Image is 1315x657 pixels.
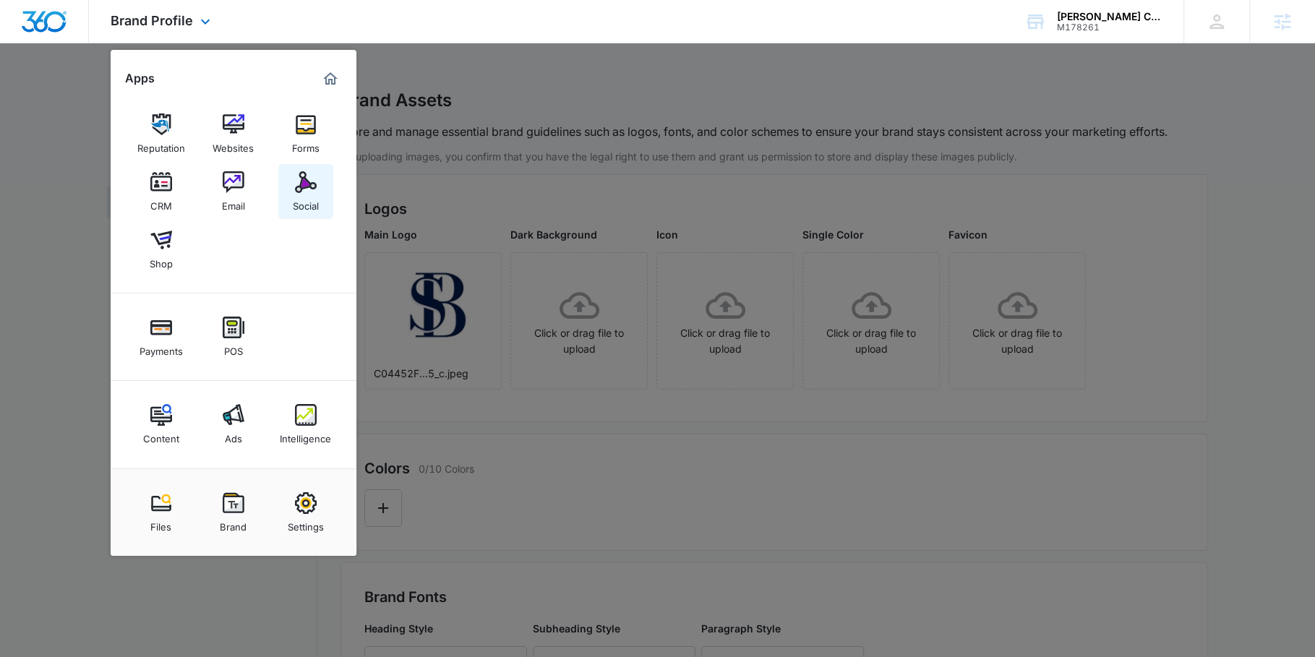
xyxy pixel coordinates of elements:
[39,84,51,95] img: tab_domain_overview_orange.svg
[206,164,261,219] a: Email
[160,85,244,95] div: Keywords by Traffic
[150,514,171,533] div: Files
[125,72,155,85] h2: Apps
[150,251,173,270] div: Shop
[280,426,331,445] div: Intelligence
[134,106,189,161] a: Reputation
[224,338,243,357] div: POS
[206,106,261,161] a: Websites
[206,309,261,364] a: POS
[40,23,71,35] div: v 4.0.25
[278,106,333,161] a: Forms
[111,13,193,28] span: Brand Profile
[293,193,319,212] div: Social
[134,485,189,540] a: Files
[134,164,189,219] a: CRM
[23,23,35,35] img: logo_orange.svg
[288,514,324,533] div: Settings
[55,85,129,95] div: Domain Overview
[292,135,320,154] div: Forms
[278,485,333,540] a: Settings
[134,222,189,277] a: Shop
[23,38,35,49] img: website_grey.svg
[137,135,185,154] div: Reputation
[140,338,183,357] div: Payments
[206,485,261,540] a: Brand
[143,426,179,445] div: Content
[278,397,333,452] a: Intelligence
[134,397,189,452] a: Content
[213,135,254,154] div: Websites
[134,309,189,364] a: Payments
[38,38,159,49] div: Domain: [DOMAIN_NAME]
[220,514,247,533] div: Brand
[225,426,242,445] div: Ads
[222,193,245,212] div: Email
[1057,22,1162,33] div: account id
[319,67,342,90] a: Marketing 360® Dashboard
[150,193,172,212] div: CRM
[206,397,261,452] a: Ads
[1057,11,1162,22] div: account name
[278,164,333,219] a: Social
[144,84,155,95] img: tab_keywords_by_traffic_grey.svg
